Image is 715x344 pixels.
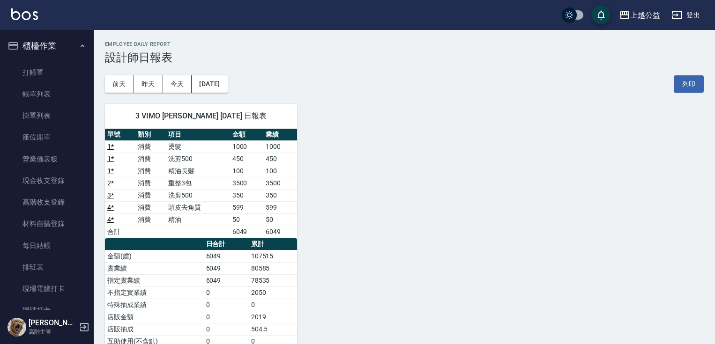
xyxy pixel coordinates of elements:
h5: [PERSON_NAME] [29,318,76,328]
a: 高階收支登錄 [4,191,90,213]
td: 2050 [249,286,297,299]
a: 營業儀表板 [4,148,90,170]
th: 業績 [263,129,297,141]
a: 帳單列表 [4,83,90,105]
button: 列印 [674,75,704,93]
p: 高階主管 [29,328,76,336]
td: 1000 [230,140,264,153]
button: save [592,6,611,24]
button: [DATE] [192,75,227,93]
th: 日合計 [204,238,249,250]
table: a dense table [105,129,297,238]
td: 特殊抽成業績 [105,299,204,311]
td: 3500 [263,177,297,189]
a: 材料自購登錄 [4,213,90,234]
td: 消費 [135,177,166,189]
td: 店販金額 [105,311,204,323]
td: 0 [249,299,297,311]
td: 0 [204,311,249,323]
a: 排班表 [4,256,90,278]
td: 頭皮去角質 [166,201,230,213]
td: 107515 [249,250,297,262]
td: 實業績 [105,262,204,274]
a: 座位開單 [4,126,90,148]
td: 599 [230,201,264,213]
td: 78535 [249,274,297,286]
a: 現場電腦打卡 [4,278,90,300]
td: 450 [230,153,264,165]
button: 昨天 [134,75,163,93]
span: 3 VIMO [PERSON_NAME] [DATE] 日報表 [116,111,286,121]
th: 累計 [249,238,297,250]
img: Person [7,318,26,337]
td: 504.5 [249,323,297,335]
td: 350 [263,189,297,201]
h3: 設計師日報表 [105,51,704,64]
td: 精油長髮 [166,165,230,177]
td: 50 [263,213,297,226]
button: 上越公益 [615,6,664,25]
td: 6049 [204,262,249,274]
h2: Employee Daily Report [105,41,704,47]
td: 消費 [135,189,166,201]
th: 類別 [135,129,166,141]
div: 上越公益 [630,9,660,21]
a: 掃碼打卡 [4,300,90,321]
td: 消費 [135,140,166,153]
th: 單號 [105,129,135,141]
td: 6049 [204,250,249,262]
td: 合計 [105,226,135,238]
button: 登出 [668,7,704,24]
td: 3500 [230,177,264,189]
td: 店販抽成 [105,323,204,335]
button: 今天 [163,75,192,93]
td: 燙髮 [166,140,230,153]
td: 消費 [135,153,166,165]
td: 0 [204,286,249,299]
button: 前天 [105,75,134,93]
img: Logo [11,8,38,20]
td: 0 [204,323,249,335]
td: 重整3包 [166,177,230,189]
button: 櫃檯作業 [4,34,90,58]
th: 金額 [230,129,264,141]
td: 599 [263,201,297,213]
td: 消費 [135,201,166,213]
td: 指定實業績 [105,274,204,286]
td: 350 [230,189,264,201]
td: 100 [263,165,297,177]
td: 6049 [204,274,249,286]
td: 2019 [249,311,297,323]
td: 精油 [166,213,230,226]
td: 450 [263,153,297,165]
td: 消費 [135,165,166,177]
a: 掛單列表 [4,105,90,126]
td: 洗剪500 [166,189,230,201]
td: 0 [204,299,249,311]
td: 100 [230,165,264,177]
td: 1000 [263,140,297,153]
a: 現金收支登錄 [4,170,90,191]
th: 項目 [166,129,230,141]
td: 不指定實業績 [105,286,204,299]
td: 50 [230,213,264,226]
a: 打帳單 [4,62,90,83]
td: 80585 [249,262,297,274]
td: 消費 [135,213,166,226]
a: 每日結帳 [4,235,90,256]
td: 洗剪500 [166,153,230,165]
td: 金額(虛) [105,250,204,262]
td: 6049 [263,226,297,238]
td: 6049 [230,226,264,238]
